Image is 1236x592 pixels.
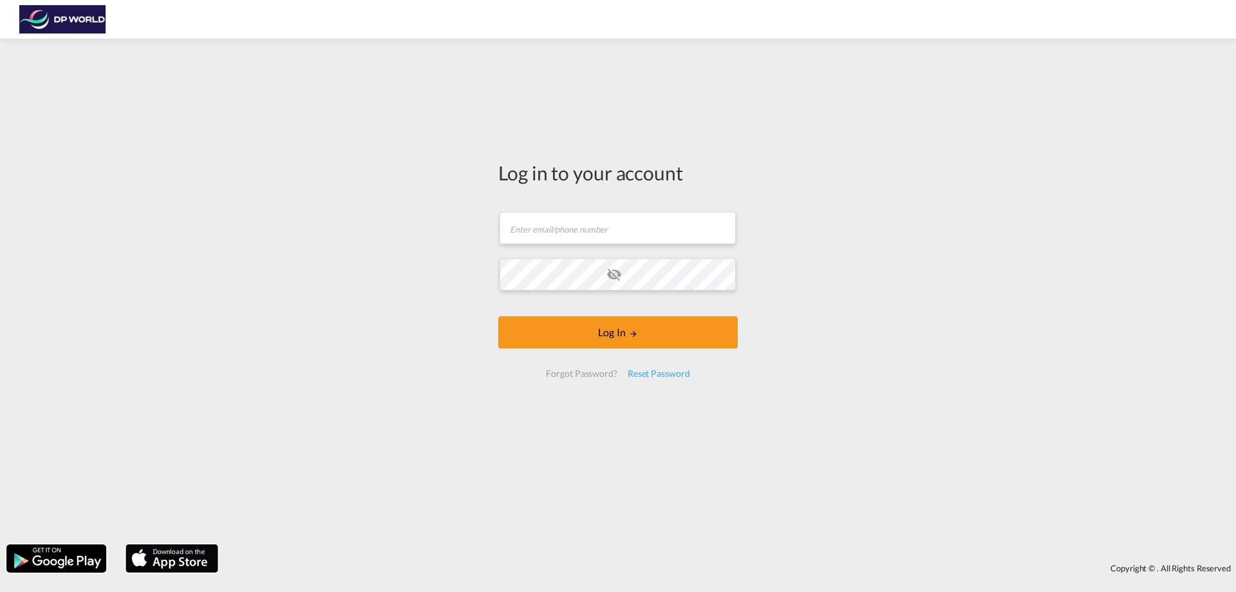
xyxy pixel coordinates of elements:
[606,267,622,282] md-icon: icon-eye-off
[500,212,736,244] input: Enter email/phone number
[623,362,695,385] div: Reset Password
[541,362,622,385] div: Forgot Password?
[498,316,738,349] button: LOGIN
[5,543,108,574] img: google.png
[124,543,220,574] img: apple.png
[498,159,738,186] div: Log in to your account
[225,557,1236,579] div: Copyright © . All Rights Reserved
[19,5,106,34] img: c08ca190194411f088ed0f3ba295208c.png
